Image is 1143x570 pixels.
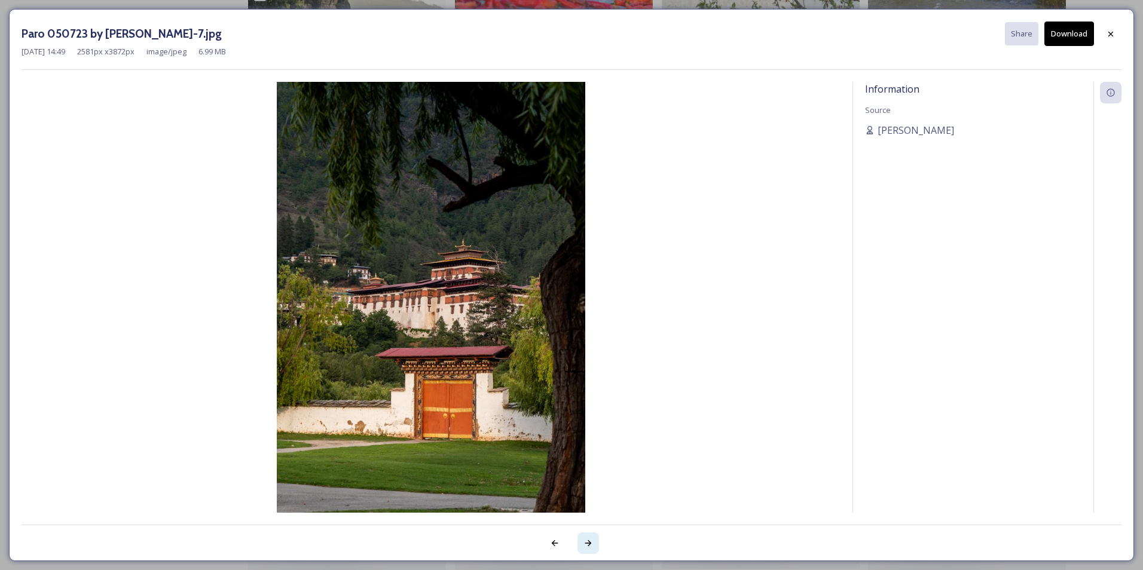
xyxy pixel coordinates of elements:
[865,82,919,96] span: Information
[865,105,891,115] span: Source
[1005,22,1038,45] button: Share
[22,25,222,42] h3: Paro 050723 by [PERSON_NAME]-7.jpg
[77,46,135,57] span: 2581 px x 3872 px
[1044,22,1094,46] button: Download
[22,82,841,544] img: Paro%2520050723%2520by%2520Amp%2520Sripimanwat-7.jpg
[198,46,226,57] span: 6.99 MB
[878,123,954,137] span: [PERSON_NAME]
[146,46,187,57] span: image/jpeg
[22,46,65,57] span: [DATE] 14:49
